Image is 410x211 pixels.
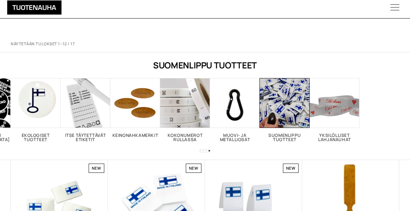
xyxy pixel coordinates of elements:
[7,0,62,15] img: Tuotenauha Oy
[310,78,359,142] a: Visit product category Yksilölliset lahjanauhat
[160,133,210,142] h2: Kokonumerot rullassa
[210,133,260,142] h2: Muovi- ja metalliosat
[11,41,75,47] p: Näytetään tulokset 1–12 / 17
[210,78,260,142] a: Visit product category Muovi- ja metalliosat
[110,78,160,138] a: Visit product category Keinonahkamerkit
[260,78,310,142] a: Visit product category Suomenlippu tuotteet
[110,133,160,138] h2: Keinonahkamerkit
[260,133,310,142] h2: Suomenlippu tuotteet
[61,133,110,142] h2: Itse täytettävät etiketit
[11,59,399,71] h1: Suomenlippu tuotteet
[11,133,61,142] h2: Ekologiset tuotteet
[11,78,61,142] a: Visit product category Ekologiset tuotteet
[310,133,359,142] h2: Yksilölliset lahjanauhat
[160,78,210,142] a: Visit product category Kokonumerot rullassa
[61,78,110,142] a: Visit product category Itse täytettävät etiketit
